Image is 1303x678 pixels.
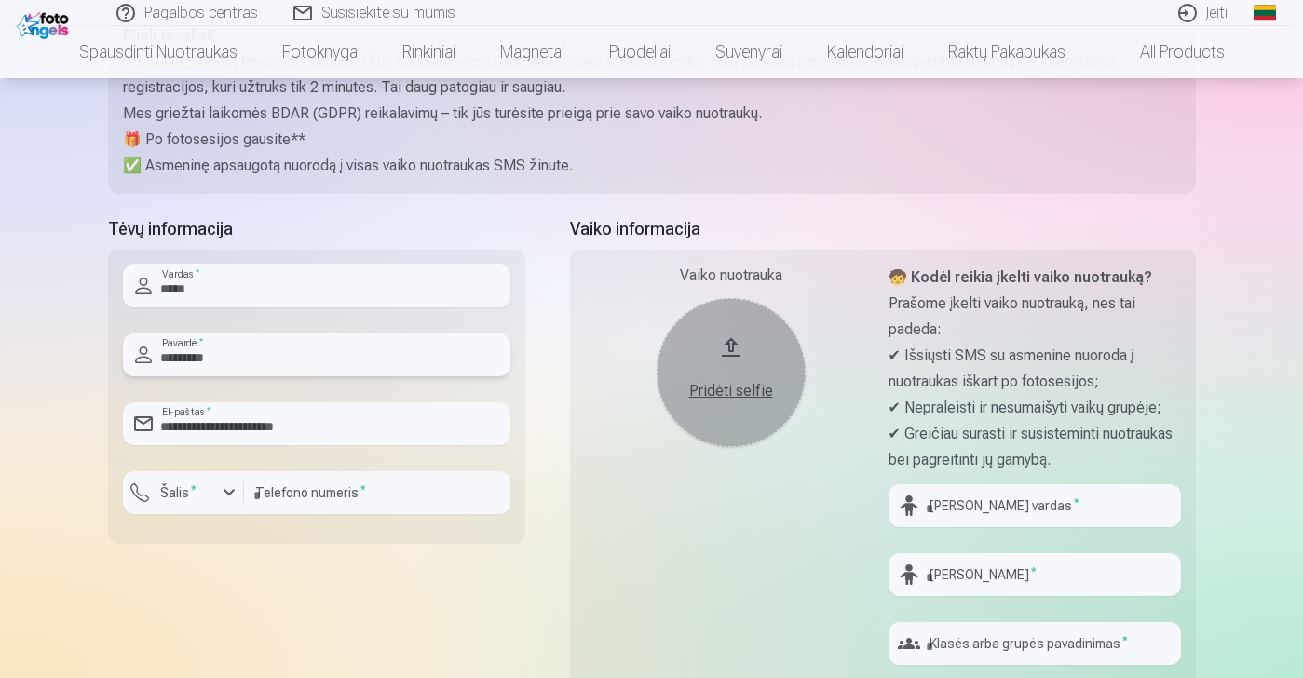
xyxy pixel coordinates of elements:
p: ✅ Asmeninę apsaugotą nuorodą į visas vaiko nuotraukas SMS žinute. [123,153,1181,179]
a: Fotoknyga [260,26,380,78]
a: Magnetai [478,26,587,78]
a: All products [1088,26,1247,78]
p: Prašome įkelti vaiko nuotrauką, nes tai padeda: [889,291,1181,343]
button: Šalis* [123,471,244,514]
a: Rinkiniai [380,26,478,78]
a: Spausdinti nuotraukas [57,26,260,78]
p: ✔ Greičiau surasti ir susisteminti nuotraukas bei pagreitinti jų gamybą. [889,421,1181,473]
a: Puodeliai [587,26,693,78]
p: ✔ Nepraleisti ir nesumaišyti vaikų grupėje; [889,395,1181,421]
a: Raktų pakabukas [926,26,1088,78]
a: Kalendoriai [805,26,926,78]
strong: 🧒 Kodėl reikia įkelti vaiko nuotrauką? [889,268,1152,286]
label: Šalis [153,483,204,502]
p: ✔ Išsiųsti SMS su asmenine nuoroda į nuotraukas iškart po fotosesijos; [889,343,1181,395]
h5: Tėvų informacija [108,216,525,242]
div: Pridėti selfie [675,380,787,402]
div: Vaiko nuotrauka [585,264,877,287]
img: /fa2 [17,7,74,39]
p: 🎁 Po fotosesijos gausite** [123,127,1181,153]
button: Pridėti selfie [657,298,806,447]
a: Suvenyrai [693,26,805,78]
p: Mes griežtai laikomės BDAR (GDPR) reikalavimų – tik jūs turėsite prieigą prie savo vaiko nuotraukų. [123,101,1181,127]
h5: Vaiko informacija [570,216,1196,242]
